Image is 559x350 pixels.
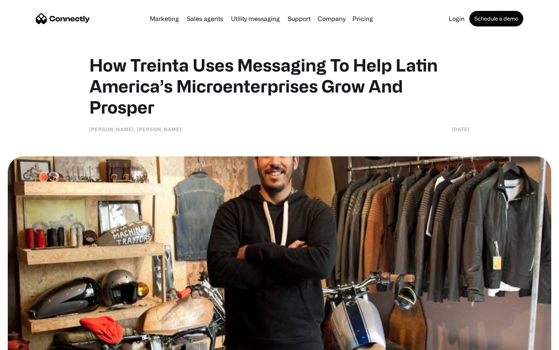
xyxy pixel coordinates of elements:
a: Pricing [349,16,376,22]
ul: Language list [16,336,47,347]
aside: Language selected: English [8,336,47,347]
a: Marketing [147,16,182,22]
a: Sales agents [184,16,226,22]
a: home [36,13,90,24]
div: [PERSON_NAME], [PERSON_NAME] [89,125,182,133]
a: Schedule a demo [469,11,523,26]
div: Company [315,13,348,24]
h1: How Treinta Uses Messaging To Help Latin America’s Microenterprises Grow And Prosper [89,54,470,117]
div: [DATE] [452,125,470,133]
a: Support [285,16,314,22]
div: Company [318,13,345,24]
a: Login [446,16,468,22]
a: Utility messaging [228,16,283,22]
